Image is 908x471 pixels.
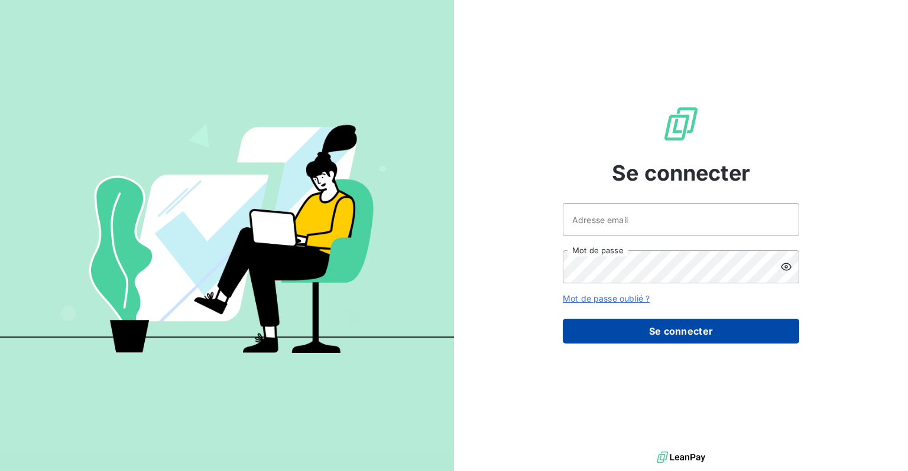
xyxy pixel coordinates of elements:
img: logo [657,449,705,466]
input: placeholder [563,203,799,236]
img: Logo LeanPay [662,105,700,143]
a: Mot de passe oublié ? [563,293,650,303]
button: Se connecter [563,319,799,344]
span: Se connecter [612,157,750,189]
